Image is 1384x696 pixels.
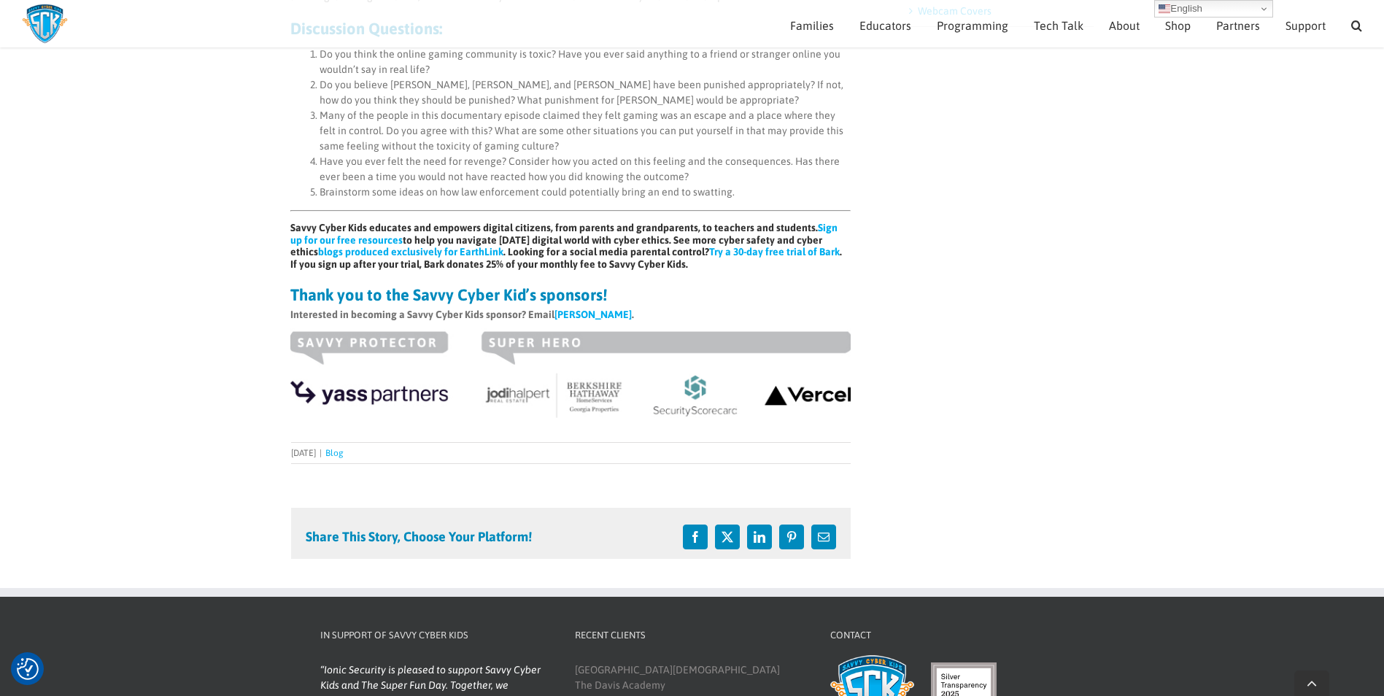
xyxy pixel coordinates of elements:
img: en [1159,3,1170,15]
li: Do you believe [PERSON_NAME], [PERSON_NAME], and [PERSON_NAME] have been punished appropriately? ... [320,77,850,108]
span: Educators [859,20,911,31]
span: | [316,448,325,458]
span: About [1109,20,1140,31]
span: [DATE] [291,448,316,458]
h4: Recent Clients [575,628,807,643]
li: Do you think the online gaming community is toxic? Have you ever said anything to a friend or str... [320,47,850,77]
strong: Thank you to the Savvy Cyber Kid’s sponsors! [290,285,607,304]
span: Programming [937,20,1008,31]
h4: Contact [830,628,1062,643]
a: Sign up for our free resources [290,222,838,246]
span: Tech Talk [1034,20,1083,31]
h4: Share This Story, Choose Your Platform! [306,530,532,544]
a: Try a 30-day free trial of Bark [709,246,840,258]
a: Blog [325,448,344,458]
strong: Interested in becoming a Savvy Cyber Kids sponsor? Email . [290,309,634,320]
h4: In Support of Savvy Cyber Kids [320,628,552,643]
h6: Savvy Cyber Kids educates and empowers digital citizens, from parents and grandparents, to teache... [290,222,850,271]
span: Partners [1216,20,1260,31]
li: Have you ever felt the need for revenge? Consider how you acted on this feeling and the consequen... [320,154,850,185]
button: Consent Preferences [17,658,39,680]
span: Shop [1165,20,1191,31]
span: Support [1286,20,1326,31]
a: [PERSON_NAME] [554,309,632,320]
img: Savvy Cyber Kids Logo [22,4,68,44]
li: Many of the people in this documentary episode claimed they felt gaming was an escape and a place... [320,108,850,154]
a: blogs produced exclusively for EarthLink [318,246,503,258]
span: Families [790,20,834,31]
li: Brainstorm some ideas on how law enforcement could potentially bring an end to swatting. [320,185,850,200]
img: Revisit consent button [17,658,39,680]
